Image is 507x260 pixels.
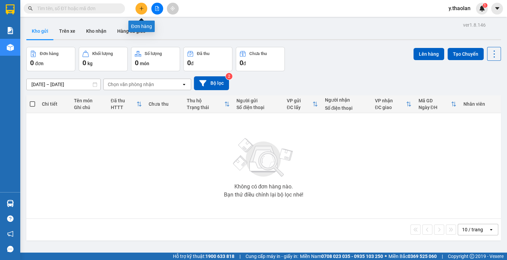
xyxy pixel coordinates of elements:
span: Miền Bắc [388,253,437,260]
span: file-add [155,6,159,11]
img: warehouse-icon [7,44,14,51]
div: Chưa thu [149,101,180,107]
div: ver 1.8.146 [463,21,486,29]
span: aim [170,6,175,11]
button: file-add [151,3,163,15]
div: Chưa thu [249,51,267,56]
svg: open [488,227,494,232]
input: Tìm tên, số ĐT hoặc mã đơn [37,5,117,12]
span: 0 [135,59,138,67]
button: Đơn hàng0đơn [26,47,75,71]
th: Toggle SortBy [283,95,322,113]
button: Kho nhận [81,23,112,39]
strong: 0369 525 060 [408,254,437,259]
span: kg [87,61,93,66]
span: 1 [484,3,486,8]
div: 10 / trang [462,226,483,233]
img: solution-icon [7,27,14,34]
button: Lên hàng [413,48,444,60]
div: Đã thu [111,98,137,103]
span: đơn [35,61,44,66]
div: Số điện thoại [236,105,280,110]
div: Chi tiết [42,101,67,107]
div: HTTT [111,105,137,110]
span: | [442,253,443,260]
div: ĐC lấy [287,105,313,110]
div: Thu hộ [187,98,224,103]
div: Người gửi [236,98,280,103]
div: Đã thu [197,51,209,56]
div: Mã GD [418,98,451,103]
span: copyright [470,254,474,259]
div: Đơn hàng [40,51,58,56]
th: Toggle SortBy [372,95,415,113]
span: caret-down [494,5,500,11]
span: 0 [30,59,34,67]
span: | [239,253,240,260]
button: Kho gửi [26,23,54,39]
span: Hỗ trợ kỹ thuật: [173,253,234,260]
span: search [28,6,33,11]
div: VP nhận [375,98,406,103]
div: Khối lượng [92,51,113,56]
span: 0 [187,59,191,67]
div: Tên món [74,98,104,103]
div: Nhân viên [463,101,497,107]
svg: open [181,82,187,87]
div: VP gửi [287,98,313,103]
sup: 2 [226,73,232,80]
span: đ [191,61,194,66]
span: Cung cấp máy in - giấy in: [246,253,298,260]
th: Toggle SortBy [415,95,460,113]
img: warehouse-icon [7,200,14,207]
img: svg+xml;base64,PHN2ZyBjbGFzcz0ibGlzdC1wbHVnX19zdmciIHhtbG5zPSJodHRwOi8vd3d3LnczLm9yZy8yMDAwL3N2Zy... [230,134,297,181]
th: Toggle SortBy [183,95,233,113]
button: Trên xe [54,23,81,39]
img: icon-new-feature [479,5,485,11]
button: Đã thu0đ [183,47,232,71]
div: Ngày ĐH [418,105,451,110]
span: món [140,61,149,66]
button: caret-down [491,3,503,15]
div: Đơn hàng [128,21,155,32]
input: Select a date range. [27,79,100,90]
img: logo-vxr [6,4,15,15]
span: Miền Nam [300,253,383,260]
button: plus [135,3,147,15]
div: Chọn văn phòng nhận [108,81,154,88]
sup: 1 [483,3,487,8]
div: Số điện thoại [325,105,368,111]
span: question-circle [7,215,14,222]
button: Chưa thu0đ [236,47,285,71]
div: Ghi chú [74,105,104,110]
button: Tạo Chuyến [448,48,484,60]
span: message [7,246,14,252]
div: Bạn thử điều chỉnh lại bộ lọc nhé! [224,192,303,198]
button: Khối lượng0kg [79,47,128,71]
strong: 0708 023 035 - 0935 103 250 [321,254,383,259]
div: Trạng thái [187,105,224,110]
button: Bộ lọc [194,76,229,90]
div: Người nhận [325,97,368,103]
div: Không có đơn hàng nào. [234,184,293,189]
button: Số lượng0món [131,47,180,71]
span: y.thaolan [443,4,476,12]
th: Toggle SortBy [107,95,146,113]
span: notification [7,231,14,237]
span: 0 [82,59,86,67]
div: Số lượng [145,51,162,56]
button: aim [167,3,179,15]
span: đ [243,61,246,66]
strong: 1900 633 818 [205,254,234,259]
div: ĐC giao [375,105,406,110]
button: Hàng đã giao [112,23,151,39]
span: 0 [239,59,243,67]
span: plus [139,6,144,11]
span: ⚪️ [385,255,387,258]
